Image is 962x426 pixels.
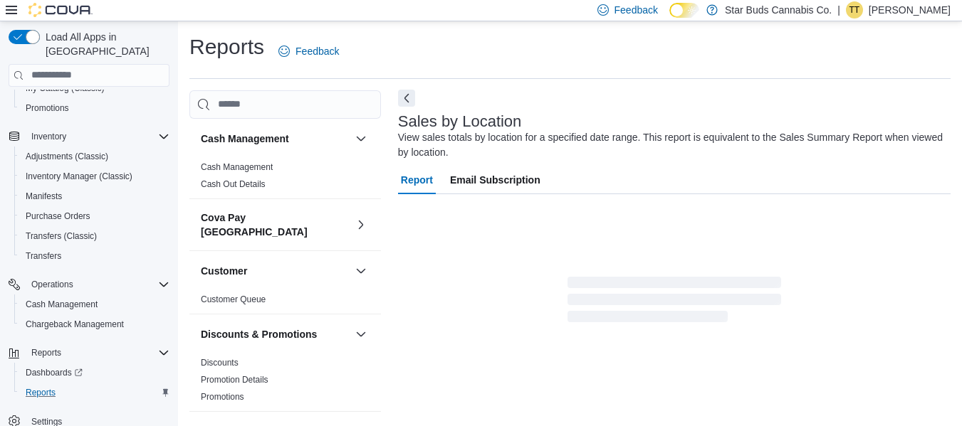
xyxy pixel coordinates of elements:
span: TT [849,1,860,18]
button: Discounts & Promotions [352,326,370,343]
button: Operations [3,275,175,294]
p: | [837,1,840,18]
button: Purchase Orders [14,206,175,226]
span: Promotion Details [201,374,268,385]
button: Cova Pay [GEOGRAPHIC_DATA] [201,211,350,239]
button: Manifests [14,186,175,206]
h3: Cash Management [201,132,289,146]
button: Chargeback Management [14,314,175,334]
button: Inventory [3,127,175,147]
span: Discounts [201,357,239,368]
button: Cash Management [201,132,350,146]
span: Adjustments (Classic) [26,151,108,162]
span: Cash Management [20,296,169,313]
button: Reports [14,383,175,403]
p: [PERSON_NAME] [869,1,951,18]
a: Cash Out Details [201,179,266,189]
button: Adjustments (Classic) [14,147,175,166]
span: Chargeback Management [20,316,169,333]
span: Email Subscription [450,166,540,194]
span: Dashboards [20,364,169,381]
button: Promotions [14,98,175,118]
a: Cash Management [201,162,273,172]
span: Inventory Manager (Classic) [26,171,132,182]
button: Inventory Manager (Classic) [14,166,175,186]
span: Transfers (Classic) [20,228,169,245]
h3: Discounts & Promotions [201,327,317,341]
a: Reports [20,384,61,401]
button: Customer [352,262,370,279]
a: Promotion Details [201,375,268,385]
a: Transfers [20,247,67,265]
span: Operations [31,279,73,290]
span: Report [401,166,433,194]
span: Manifests [26,191,62,202]
span: Reports [26,344,169,361]
span: Reports [20,384,169,401]
span: Inventory [31,131,66,142]
span: Manifests [20,188,169,205]
span: Customer Queue [201,294,266,305]
span: Inventory [26,128,169,145]
div: Customer [189,291,381,314]
div: Cash Management [189,159,381,198]
a: Promotions [20,100,75,117]
div: Tannis Talarico [846,1,863,18]
div: View sales totals by location for a specified date range. This report is equivalent to the Sales ... [398,130,943,160]
span: Operations [26,276,169,293]
h1: Reports [189,33,264,61]
span: Cash Management [26,299,98,310]
span: Transfers [20,247,169,265]
button: Transfers [14,246,175,266]
button: Reports [26,344,67,361]
a: Manifests [20,188,68,205]
span: Load All Apps in [GEOGRAPHIC_DATA] [40,30,169,58]
a: Adjustments (Classic) [20,148,114,165]
button: Cash Management [14,294,175,314]
span: Purchase Orders [20,208,169,225]
a: Discounts [201,358,239,368]
a: Customer Queue [201,294,266,304]
p: Star Buds Cannabis Co. [725,1,832,18]
a: Chargeback Management [20,316,130,333]
button: Discounts & Promotions [201,327,350,341]
button: Inventory [26,128,72,145]
a: Purchase Orders [20,208,96,225]
span: Transfers (Classic) [26,230,97,242]
div: Discounts & Promotions [189,354,381,411]
img: Cova [28,3,93,17]
h3: Sales by Location [398,113,522,130]
span: Chargeback Management [26,319,124,330]
span: Transfers [26,250,61,262]
span: Inventory Manager (Classic) [20,168,169,185]
span: Dashboards [26,367,83,378]
span: Feedback [615,3,658,17]
span: Adjustments (Classic) [20,148,169,165]
button: Cash Management [352,130,370,147]
span: Dark Mode [669,18,670,18]
h3: Customer [201,264,247,278]
span: Promotions [201,391,244,403]
input: Dark Mode [669,3,699,18]
span: Loading [568,279,781,325]
a: Feedback [273,37,345,65]
span: Feedback [296,44,339,58]
span: Cash Out Details [201,179,266,190]
button: Cova Pay [GEOGRAPHIC_DATA] [352,216,370,233]
a: Inventory Manager (Classic) [20,168,138,185]
a: Promotions [201,392,244,402]
button: Operations [26,276,79,293]
a: Transfers (Classic) [20,228,103,245]
span: Reports [31,347,61,358]
span: Purchase Orders [26,211,90,222]
span: Promotions [26,102,69,114]
span: Promotions [20,100,169,117]
button: Transfers (Classic) [14,226,175,246]
button: Reports [3,343,175,363]
span: Cash Management [201,161,273,173]
button: Customer [201,264,350,278]
a: Dashboards [14,363,175,383]
span: Reports [26,387,56,398]
a: Cash Management [20,296,103,313]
